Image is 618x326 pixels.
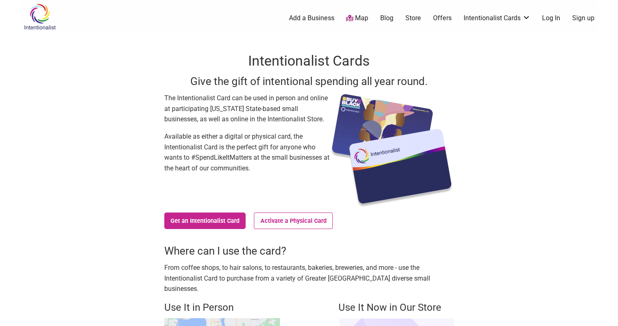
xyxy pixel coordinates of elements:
a: Map [346,14,368,23]
a: Log In [542,14,560,23]
p: The Intentionalist Card can be used in person and online at participating [US_STATE] State-based ... [164,93,329,125]
a: Sign up [572,14,594,23]
h3: Where can I use the card? [164,243,454,258]
a: Blog [380,14,393,23]
img: Intentionalist Card [329,93,454,208]
h3: Give the gift of intentional spending all year round. [164,74,454,89]
h4: Use It Now in Our Store [339,301,454,315]
a: Activate a Physical Card [254,213,333,229]
p: Available as either a digital or physical card, the Intentionalist Card is the perfect gift for a... [164,131,329,173]
a: Store [405,14,421,23]
h1: Intentionalist Cards [164,51,454,71]
a: Offers [433,14,452,23]
a: Get an Intentionalist Card [164,213,246,229]
p: From coffee shops, to hair salons, to restaurants, bakeries, breweries, and more - use the Intent... [164,262,454,294]
a: Intentionalist Cards [464,14,530,23]
img: Intentionalist [20,3,59,30]
h4: Use It in Person [164,301,280,315]
a: Add a Business [289,14,334,23]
